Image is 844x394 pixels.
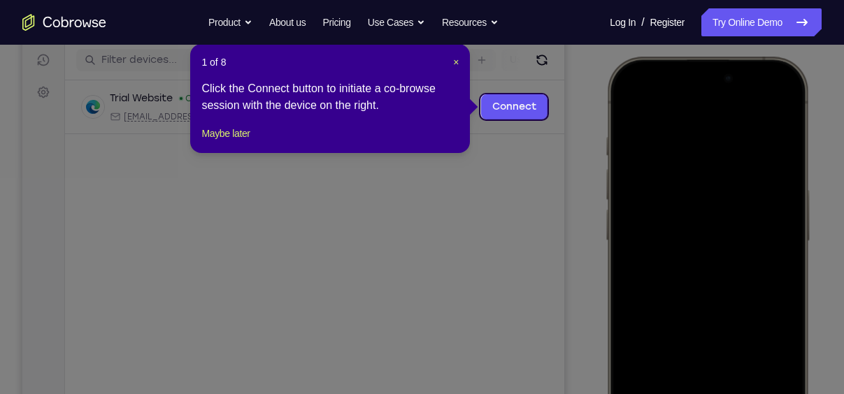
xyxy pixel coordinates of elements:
a: About us [269,8,306,36]
button: Refresh [508,42,531,64]
label: demo_id [278,46,322,60]
a: Settings [8,73,34,98]
button: Use Cases [368,8,425,36]
span: × [453,57,459,68]
button: Close Tour [453,55,459,69]
span: Cobrowse demo [274,104,346,115]
div: Trial Website [87,85,150,98]
div: New devices found. [157,90,160,93]
div: Open device details [43,73,542,127]
a: Sessions [8,41,34,66]
h1: Connect [54,8,130,31]
a: Pricing [322,8,350,36]
a: Try Online Demo [701,8,822,36]
span: +11 more [355,104,391,115]
button: Product [208,8,252,36]
a: Log In [610,8,636,36]
div: App [260,104,346,115]
a: Connect [459,87,525,112]
a: Go to the home page [22,14,106,31]
div: Email [87,104,252,115]
button: Maybe later [201,125,250,142]
a: Connect [8,8,34,34]
label: Email [420,46,445,60]
input: Filter devices... [79,46,255,60]
div: Click the Connect button to initiate a co-browse session with the device on the right. [201,80,459,114]
button: Resources [442,8,499,36]
span: 1 of 8 [201,55,226,69]
a: Register [650,8,685,36]
div: Online [156,86,192,97]
label: User ID [487,46,523,60]
span: / [641,14,644,31]
span: web@example.com [101,104,252,115]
